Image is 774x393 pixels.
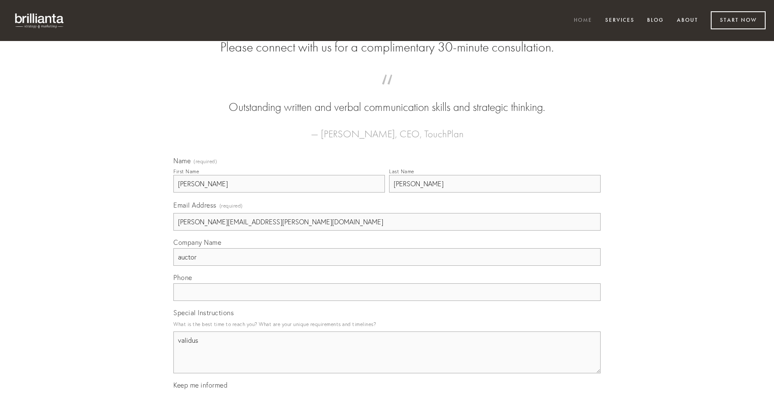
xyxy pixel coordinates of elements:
[173,157,191,165] span: Name
[173,381,227,389] span: Keep me informed
[173,308,234,317] span: Special Instructions
[568,14,598,28] a: Home
[173,331,601,373] textarea: validus
[600,14,640,28] a: Services
[173,273,192,282] span: Phone
[173,39,601,55] h2: Please connect with us for a complimentary 30-minute consultation.
[711,11,766,29] a: Start Now
[187,83,587,116] blockquote: Outstanding written and verbal communication skills and strategic thinking.
[173,168,199,175] div: First Name
[8,8,71,33] img: brillianta - research, strategy, marketing
[187,83,587,99] span: “
[187,116,587,142] figcaption: — [PERSON_NAME], CEO, TouchPlan
[389,168,414,175] div: Last Name
[642,14,669,28] a: Blog
[671,14,704,28] a: About
[173,201,217,209] span: Email Address
[173,319,601,330] p: What is the best time to reach you? What are your unique requirements and timelines?
[219,200,243,211] span: (required)
[193,159,217,164] span: (required)
[173,238,221,247] span: Company Name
